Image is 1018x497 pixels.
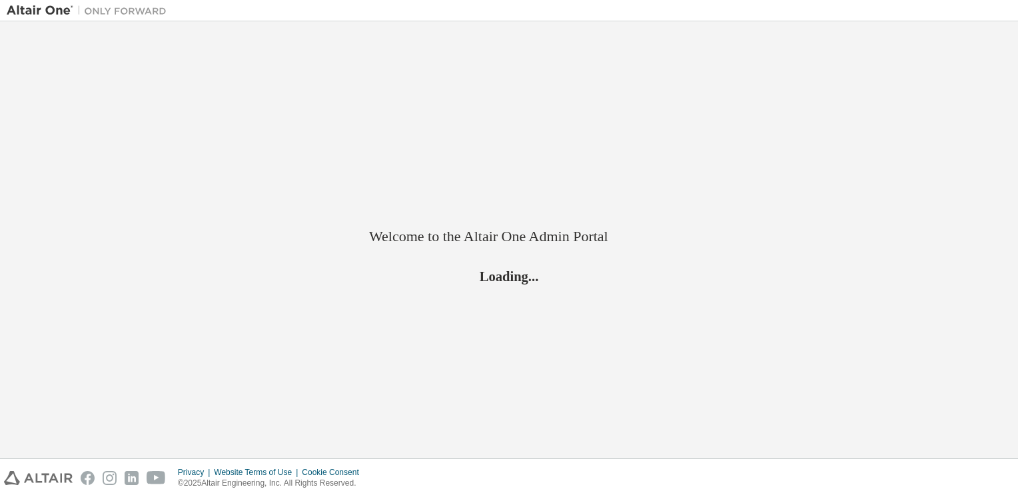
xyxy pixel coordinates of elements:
p: © 2025 Altair Engineering, Inc. All Rights Reserved. [178,478,367,489]
img: instagram.svg [103,471,117,485]
h2: Loading... [369,268,649,285]
img: altair_logo.svg [4,471,73,485]
img: Altair One [7,4,173,17]
img: linkedin.svg [125,471,139,485]
div: Website Terms of Use [214,467,302,478]
img: facebook.svg [81,471,95,485]
div: Cookie Consent [302,467,366,478]
h2: Welcome to the Altair One Admin Portal [369,227,649,246]
div: Privacy [178,467,214,478]
img: youtube.svg [147,471,166,485]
